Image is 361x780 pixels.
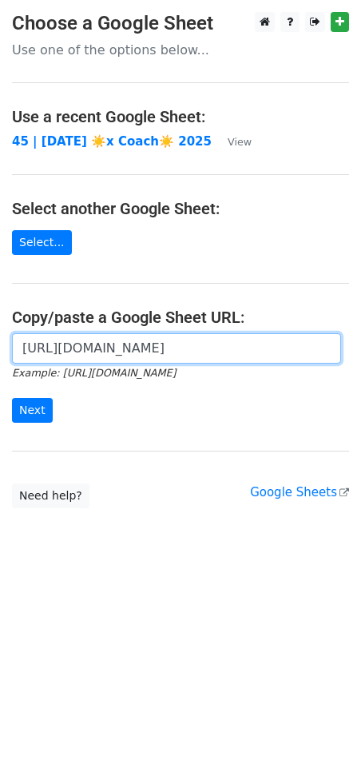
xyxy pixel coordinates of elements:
a: Select... [12,230,72,255]
a: View [212,134,252,149]
a: 45 | [DATE] ☀️x Coach☀️ 2025 [12,134,212,149]
h3: Choose a Google Sheet [12,12,349,35]
small: View [228,136,252,148]
h4: Select another Google Sheet: [12,199,349,218]
h4: Copy/paste a Google Sheet URL: [12,308,349,327]
h4: Use a recent Google Sheet: [12,107,349,126]
input: Paste your Google Sheet URL here [12,333,341,364]
a: Google Sheets [250,485,349,499]
a: Need help? [12,484,89,508]
input: Next [12,398,53,423]
p: Use one of the options below... [12,42,349,58]
small: Example: [URL][DOMAIN_NAME] [12,367,176,379]
iframe: Chat Widget [281,703,361,780]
